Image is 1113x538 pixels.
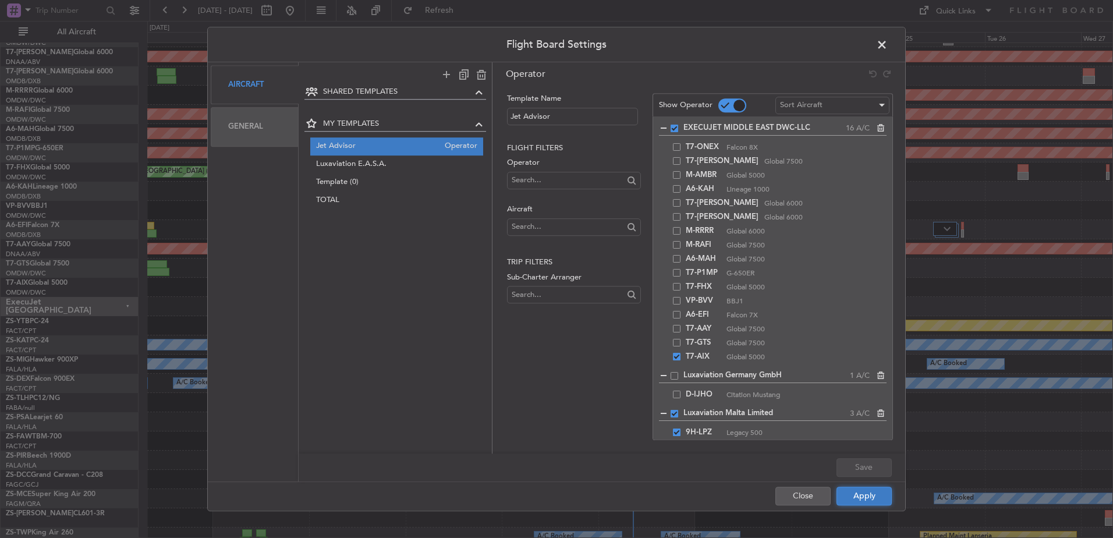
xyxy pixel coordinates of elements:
label: Operator [507,157,640,169]
span: Global 5000 [726,352,887,362]
span: Falcon 8X [726,142,887,153]
button: Apply [836,487,892,505]
span: Luxaviation E.A.S.A. [316,158,478,171]
span: A6-MAH [686,252,721,266]
span: Global 7500 [726,324,887,334]
span: Luxaviation Germany GmbH [683,370,850,381]
span: Global 5000 [726,282,887,292]
span: A6-EFI [686,308,721,322]
label: Template Name [507,93,640,105]
input: Search... [512,218,623,235]
span: G-650ER [726,268,887,278]
span: A6-KAH [686,182,721,196]
span: Lineage 1000 [726,184,887,194]
span: 16 A/C [846,123,870,134]
span: Global 7500 [726,338,887,348]
span: T7-[PERSON_NAME] [686,154,758,168]
input: Search... [512,171,623,189]
span: T7-[PERSON_NAME] [686,196,758,210]
span: Global 6000 [764,198,887,208]
span: SHARED TEMPLATES [323,86,473,98]
header: Flight Board Settings [208,27,905,62]
div: General [211,107,299,146]
span: 1 A/C [850,370,870,382]
span: M-RAFI [686,238,721,252]
span: BBJ1 [726,296,887,306]
span: EXECUJET MIDDLE EAST DWC-LLC [683,122,846,134]
span: Luxaviation Malta Limited [683,408,850,419]
span: Global 6000 [726,226,887,236]
span: M-RRRR [686,224,721,238]
span: T7-P1MP [686,266,721,280]
span: Citation Mustang [726,390,887,400]
span: Global 7500 [726,240,887,250]
span: MY TEMPLATES [323,118,473,130]
span: T7-GTS [686,336,721,350]
span: Template (0) [316,176,478,189]
span: Global 6000 [764,212,887,222]
span: Falcon 7X [726,310,887,320]
span: Operator [506,68,545,80]
span: 3 A/C [850,408,870,420]
label: Show Operator [659,100,713,111]
span: T7-AAY [686,322,721,336]
h2: Flight filters [507,143,640,154]
span: Global 7500 [726,254,887,264]
span: Global 5000 [726,170,887,180]
label: Sub-Charter Arranger [507,272,640,284]
span: M-AMBR [686,168,721,182]
span: Legacy 500 [726,427,887,438]
span: T7-FHX [686,280,721,294]
button: Close [775,487,831,505]
input: Search... [512,286,623,303]
span: TOTAL [316,194,478,207]
span: T7-[PERSON_NAME] [686,210,758,224]
span: T7-AIX [686,350,721,364]
span: Operator [439,140,477,153]
span: T7-ONEX [686,140,721,154]
span: Global 7500 [764,156,887,167]
span: 9H-LPZ [686,426,721,440]
span: Sort Aircraft [780,100,823,111]
label: Aircraft [507,204,640,215]
span: Jet Advisor [316,140,439,153]
span: VP-BVV [686,294,721,308]
h2: Trip filters [507,257,640,268]
div: Aircraft [211,65,299,104]
span: D-IJHO [686,388,721,402]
